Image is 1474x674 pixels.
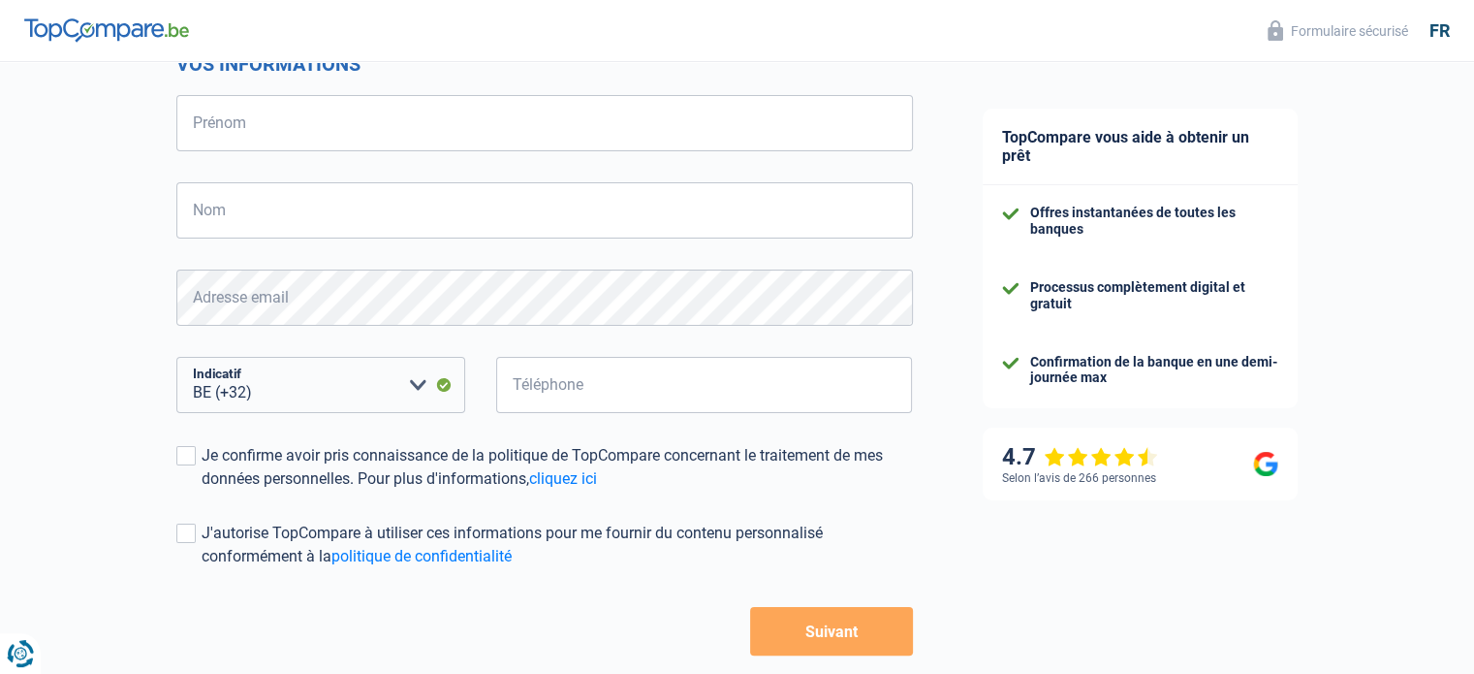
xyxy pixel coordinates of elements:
[750,607,912,656] button: Suivant
[1429,20,1450,42] div: fr
[496,357,913,413] input: 401020304
[1002,443,1158,471] div: 4.7
[5,401,6,401] img: Advertisement
[1030,205,1278,238] div: Offres instantanées de toutes les banques
[1030,354,1278,387] div: Confirmation de la banque en une demi-journée max
[1002,471,1156,485] div: Selon l’avis de 266 personnes
[24,18,189,42] img: TopCompare Logo
[331,547,512,565] a: politique de confidentialité
[202,522,913,568] div: J'autorise TopCompare à utiliser ces informations pour me fournir du contenu personnalisé conform...
[176,52,913,76] h2: Vos informations
[202,444,913,491] div: Je confirme avoir pris connaissance de la politique de TopCompare concernant le traitement de mes...
[1256,15,1420,47] button: Formulaire sécurisé
[1030,279,1278,312] div: Processus complètement digital et gratuit
[983,109,1298,185] div: TopCompare vous aide à obtenir un prêt
[529,469,597,488] a: cliquez ici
